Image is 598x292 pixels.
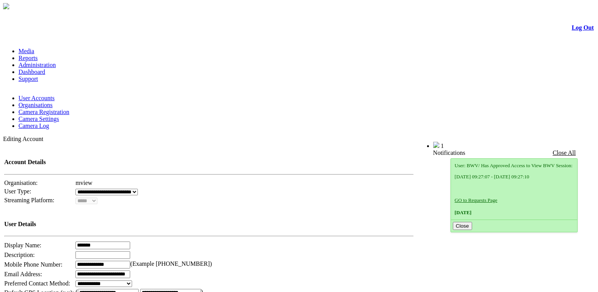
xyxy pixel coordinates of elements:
span: Mobile Phone Number: [4,261,62,268]
h4: Account Details [4,159,414,166]
a: Reports [18,55,38,61]
span: Organisation: [4,180,38,186]
span: Email Address: [4,271,42,277]
a: Support [18,76,38,82]
a: Media [18,48,34,54]
span: User Type: [4,188,31,195]
span: (Example [PHONE_NUMBER]) [130,260,212,267]
div: User: BWV/ Has Approved Access to View BWV Session: [455,163,573,216]
span: Editing Account [3,136,43,142]
a: Dashboard [18,69,45,75]
span: Welcome, aqil_super (Supervisor) [349,142,418,148]
img: arrow-3.png [3,3,9,9]
span: Description: [4,252,35,258]
img: bell25.png [433,142,439,148]
button: Close [453,222,472,230]
span: 1 [441,143,444,149]
a: Camera Log [18,123,49,129]
a: GO to Requests Page [455,197,497,203]
a: Administration [18,62,56,68]
a: Close All [553,149,576,156]
span: Display Name: [4,242,41,248]
a: Camera Settings [18,116,59,122]
a: Camera Registration [18,109,69,115]
span: [DATE] [455,210,472,215]
span: Preferred Contact Method: [4,280,70,287]
a: Organisations [18,102,53,108]
a: Log Out [572,24,594,31]
a: User Accounts [18,95,55,101]
td: mview [75,179,414,187]
div: Notifications [433,149,579,156]
span: Streaming Platform: [4,197,54,203]
p: [DATE] 09:27:07 - [DATE] 09:27:10 [455,174,573,180]
h4: User Details [4,221,414,228]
